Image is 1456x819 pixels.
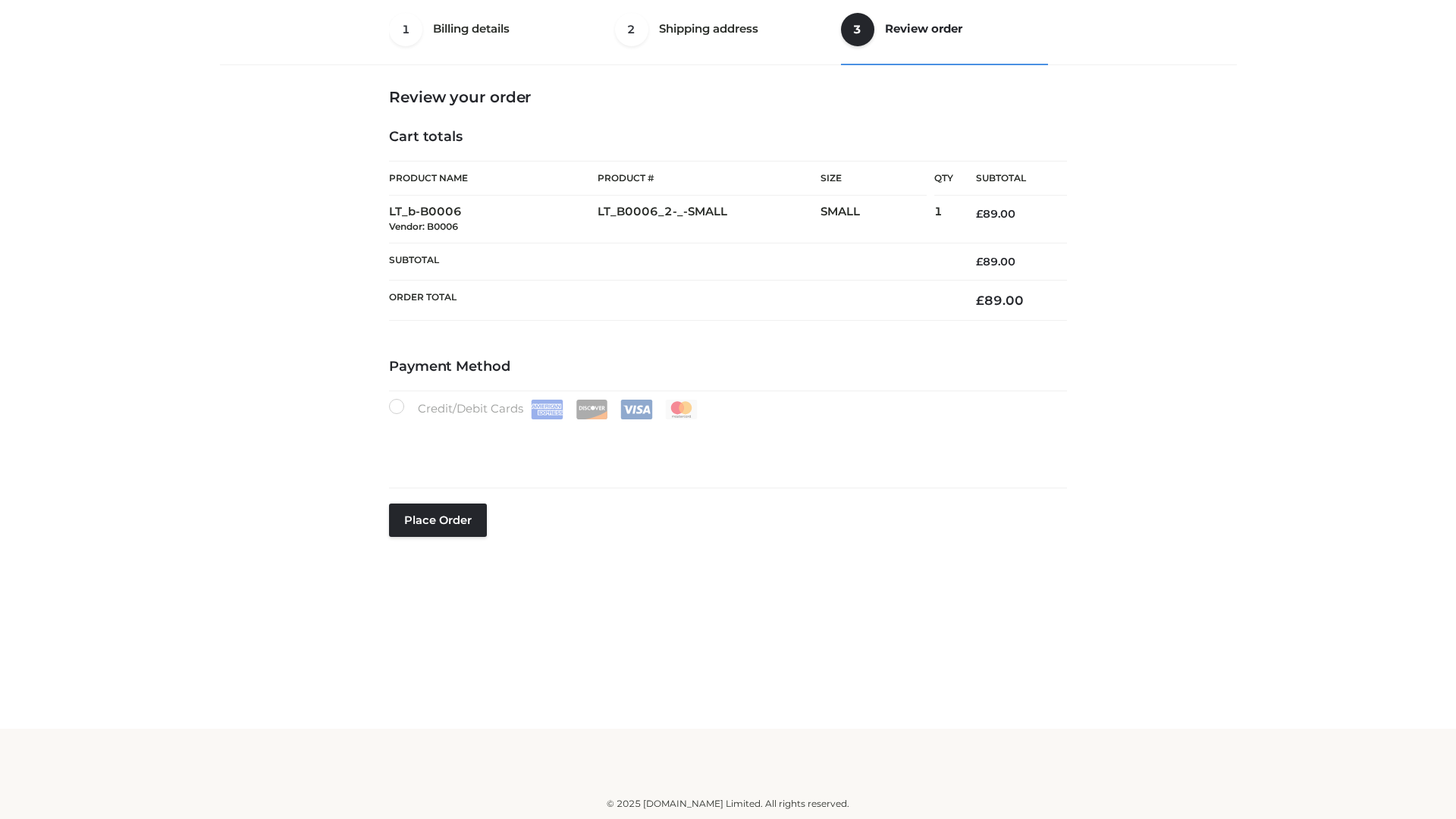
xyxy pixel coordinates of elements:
th: Product # [598,161,821,196]
div: © 2025 [DOMAIN_NAME] Limited. All rights reserved. [225,796,1231,811]
label: Credit/Debit Cards [389,399,699,419]
bdi: 89.00 [976,293,1024,308]
button: Place order [389,504,487,537]
img: Visa [620,400,653,419]
img: Amex [531,400,563,419]
th: Product Name [389,161,598,196]
th: Size [821,162,927,196]
h4: Cart totals [389,129,1067,146]
bdi: 89.00 [976,207,1015,221]
h4: Payment Method [389,359,1067,375]
small: Vendor: B0006 [389,221,458,232]
th: Order Total [389,281,953,321]
th: Subtotal [953,162,1067,196]
td: LT_b-B0006 [389,196,598,243]
td: 1 [934,196,953,243]
span: £ [976,293,984,308]
iframe: Secure payment input frame [386,416,1064,472]
td: LT_B0006_2-_-SMALL [598,196,821,243]
th: Subtotal [389,243,953,280]
img: Discover [576,400,608,419]
td: SMALL [821,196,934,243]
span: £ [976,255,983,268]
span: £ [976,207,983,221]
h3: Review your order [389,88,1067,106]
bdi: 89.00 [976,255,1015,268]
img: Mastercard [665,400,698,419]
th: Qty [934,161,953,196]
